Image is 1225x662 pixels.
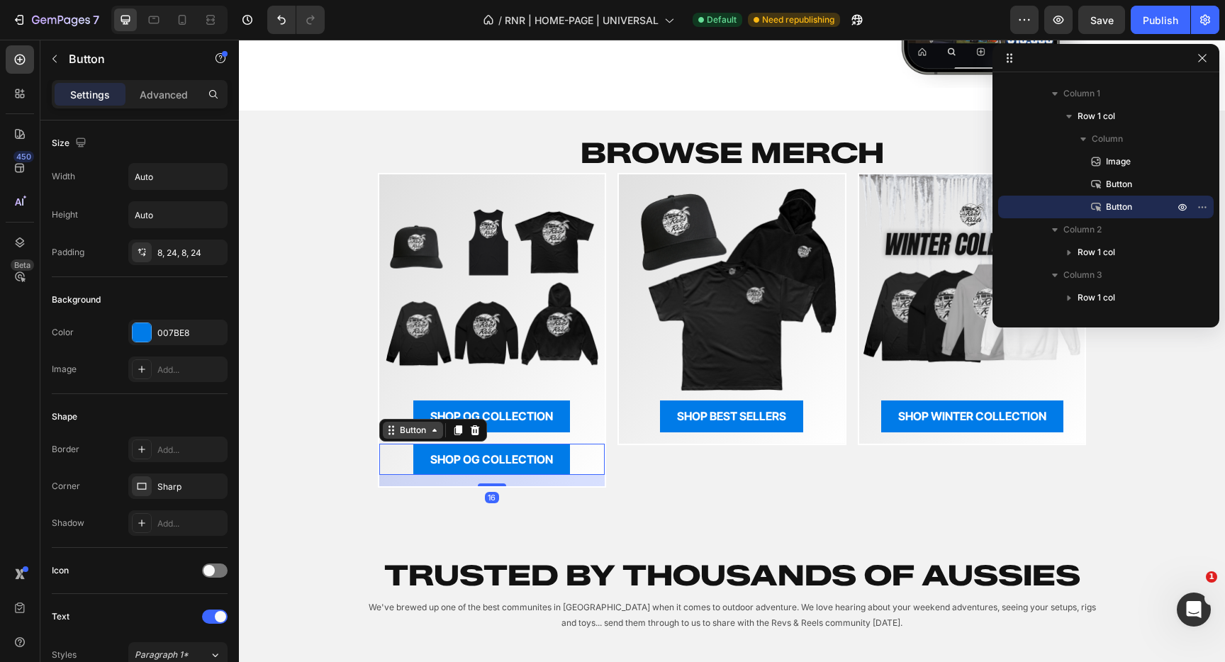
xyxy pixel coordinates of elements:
[1063,223,1102,237] span: Column 2
[11,259,34,271] div: Beta
[52,610,69,623] div: Text
[239,40,1225,662] iframe: Design area
[52,208,78,221] div: Height
[421,361,564,393] a: SHOP BEST SELLERS
[505,13,659,28] span: RNR | HOME-PAGE | UNIVERSAL
[93,11,99,28] p: 7
[438,366,547,387] p: SHOP BEST SELLERS
[1092,132,1123,146] span: Column
[6,6,106,34] button: 7
[52,293,101,306] div: Background
[762,13,834,26] span: Need republishing
[157,327,224,340] div: 007BE8
[1106,200,1132,214] span: Button
[1090,14,1114,26] span: Save
[129,202,227,228] input: Auto
[157,247,224,259] div: 8, 24, 8, 24
[1131,6,1190,34] button: Publish
[52,649,77,661] div: Styles
[129,164,227,189] input: Auto
[1078,109,1115,123] span: Row 1 col
[380,135,606,361] img: gempages_552734377247769578-609ccc8b-2425-4d10-91d2-07cfe0dc31bf.png
[1177,593,1211,627] iframe: Intercom live chat
[642,361,824,393] a: SHOP WINTER COLLECTION
[52,170,75,183] div: Width
[52,517,84,529] div: Shadow
[52,363,77,376] div: Image
[13,151,34,162] div: 450
[69,50,189,67] p: Button
[52,564,69,577] div: Icon
[140,87,188,102] p: Advanced
[1078,291,1115,305] span: Row 1 col
[246,452,260,464] div: 16
[1106,177,1132,191] span: Button
[52,480,80,493] div: Corner
[157,481,224,493] div: Sharp
[52,134,89,153] div: Size
[157,517,224,530] div: Add...
[498,13,502,28] span: /
[79,516,907,556] h2: Trusted by THOUSANDS OF Aussies
[52,326,74,339] div: Color
[1063,268,1102,282] span: Column 3
[1078,245,1115,259] span: Row 1 col
[1206,571,1217,583] span: 1
[267,6,325,34] div: Undo/Redo
[52,443,79,456] div: Border
[620,135,846,361] img: gempages_552734377247769578-2b0f4782-476c-4b59-bf76-94b1ada35265.png
[52,410,77,423] div: Shape
[135,649,189,661] span: Paragraph 1*
[1106,155,1131,169] span: Image
[659,366,807,387] p: SHOP WINTER COLLECTION
[1078,6,1125,34] button: Save
[1143,13,1178,28] div: Publish
[157,444,224,456] div: Add...
[70,87,110,102] p: Settings
[157,364,224,376] div: Add...
[126,560,861,590] p: We've brewed up one of the best communites in [GEOGRAPHIC_DATA] when it comes to outdoor adventur...
[1063,86,1100,101] span: Column 1
[707,13,737,26] span: Default
[52,246,84,259] div: Padding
